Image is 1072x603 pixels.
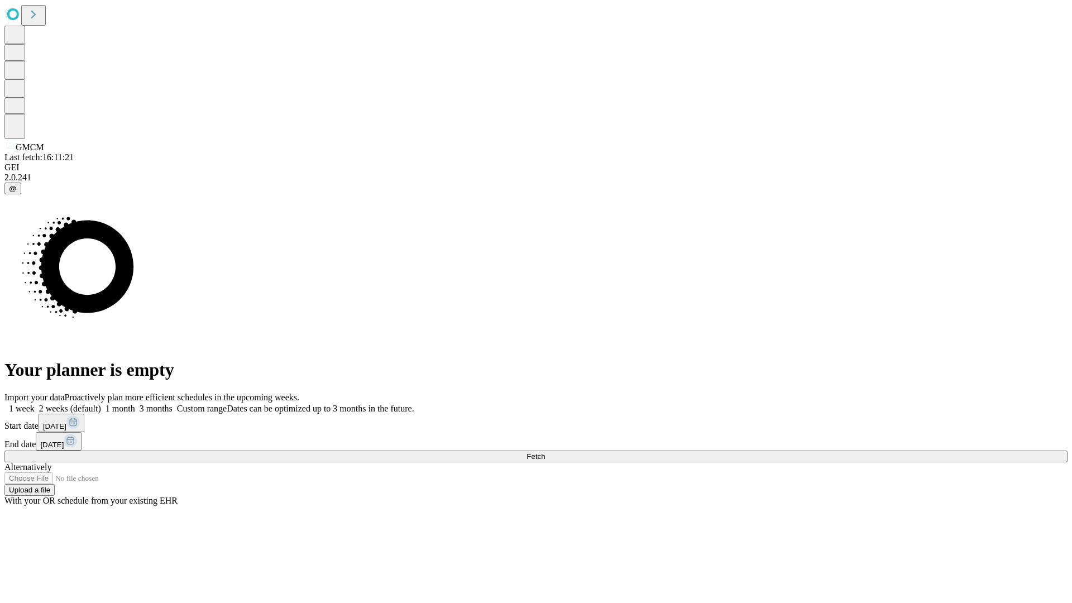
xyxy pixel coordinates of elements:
[9,404,35,413] span: 1 week
[4,432,1068,451] div: End date
[4,360,1068,380] h1: Your planner is empty
[177,404,227,413] span: Custom range
[9,184,17,193] span: @
[4,462,51,472] span: Alternatively
[40,441,64,449] span: [DATE]
[227,404,414,413] span: Dates can be optimized up to 3 months in the future.
[4,162,1068,173] div: GEI
[4,173,1068,183] div: 2.0.241
[140,404,173,413] span: 3 months
[39,404,101,413] span: 2 weeks (default)
[4,484,55,496] button: Upload a file
[65,393,299,402] span: Proactively plan more efficient schedules in the upcoming weeks.
[36,432,82,451] button: [DATE]
[4,183,21,194] button: @
[4,451,1068,462] button: Fetch
[16,142,44,152] span: GMCM
[4,393,65,402] span: Import your data
[4,414,1068,432] div: Start date
[106,404,135,413] span: 1 month
[527,452,545,461] span: Fetch
[4,152,74,162] span: Last fetch: 16:11:21
[4,496,178,505] span: With your OR schedule from your existing EHR
[39,414,84,432] button: [DATE]
[43,422,66,430] span: [DATE]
